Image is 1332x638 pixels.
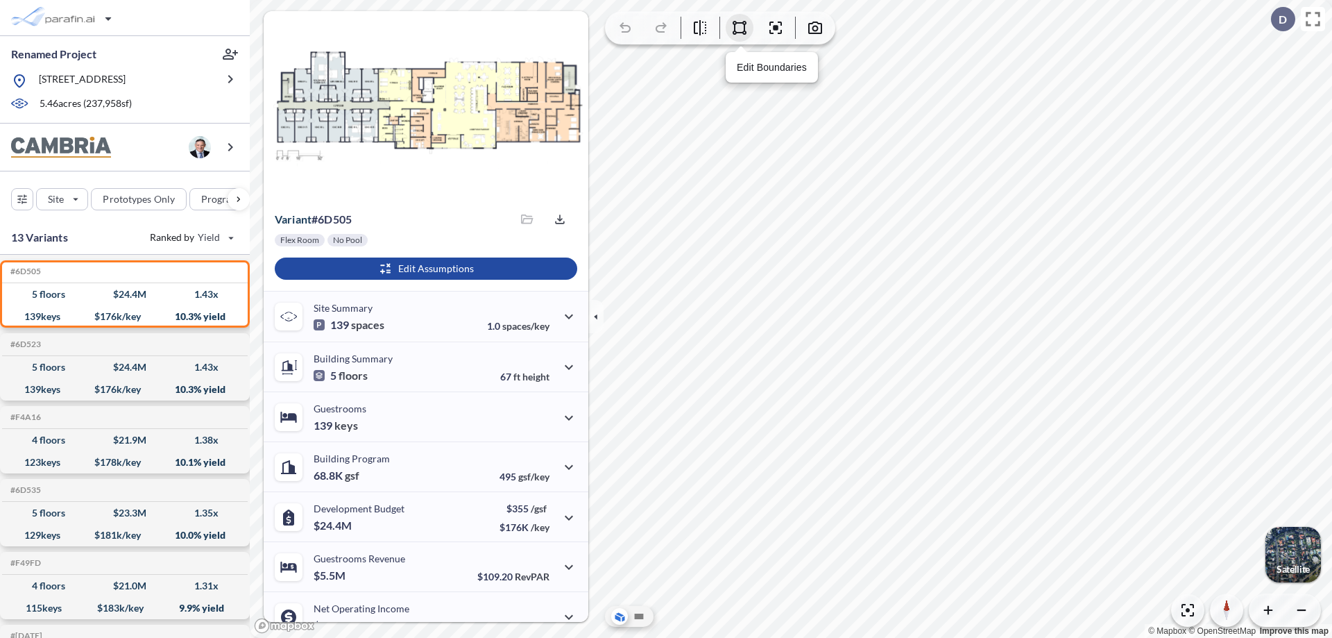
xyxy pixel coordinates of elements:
span: spaces [351,318,384,332]
h5: Click to copy the code [8,412,41,422]
p: $2.5M [314,619,348,632]
p: Program [201,192,240,206]
button: Aerial View [611,608,628,625]
p: $109.20 [477,571,549,582]
span: ft [513,371,520,383]
p: Edit Boundaries [737,60,807,75]
p: Site Summary [314,302,373,314]
p: Guestrooms Revenue [314,553,405,564]
button: Prototypes Only [91,188,187,210]
img: BrandImage [11,137,111,158]
p: Satellite [1276,564,1310,575]
p: Building Program [314,453,390,464]
p: 67 [500,371,549,383]
p: [STREET_ADDRESS] [39,72,126,90]
h5: Click to copy the code [8,485,41,495]
p: Renamed Project [11,47,96,62]
span: /gsf [531,503,547,514]
a: Mapbox homepage [254,618,315,634]
p: 5.46 acres ( 237,958 sf) [40,96,132,112]
p: $5.5M [314,569,348,582]
p: Flex Room [280,235,319,246]
span: keys [334,419,358,433]
a: OpenStreetMap [1188,626,1256,636]
span: spaces/key [502,320,549,332]
p: 139 [314,419,358,433]
img: user logo [189,136,211,158]
h5: Click to copy the code [8,558,41,568]
p: 1.0 [487,320,549,332]
span: /key [531,521,549,533]
p: No Pool [333,235,362,246]
button: Edit Assumptions [275,258,577,280]
span: gsf/key [518,471,549,482]
button: Site Plan [631,608,647,625]
button: Program [189,188,264,210]
span: Variant [275,212,311,226]
p: $355 [499,503,549,514]
p: Development Budget [314,503,404,514]
button: Switcher ImageSatellite [1265,527,1321,582]
a: Improve this map [1260,626,1329,636]
span: Yield [198,230,221,244]
span: floors [339,369,368,383]
span: gsf [345,469,359,482]
button: Ranked by Yield [139,226,243,249]
p: D [1279,13,1287,26]
p: # 6d505 [275,212,352,226]
p: Site [48,192,64,206]
h5: Click to copy the code [8,339,41,349]
p: Guestrooms [314,403,366,414]
img: Switcher Image [1265,527,1321,582]
button: Site [36,188,88,210]
p: Edit Assumptions [398,262,474,276]
p: Building Summary [314,353,393,364]
span: margin [519,621,549,632]
p: 45.0% [490,621,549,632]
p: Prototypes Only [103,192,175,206]
p: 68.8K [314,469,359,482]
h5: Click to copy the code [8,267,41,276]
p: Net Operating Income [314,603,409,614]
p: 5 [314,369,368,383]
p: 139 [314,318,384,332]
span: RevPAR [515,571,549,582]
span: height [522,371,549,383]
p: 13 Variants [11,229,68,246]
p: $24.4M [314,519,354,532]
p: 495 [499,471,549,482]
p: $176K [499,521,549,533]
a: Mapbox [1148,626,1186,636]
